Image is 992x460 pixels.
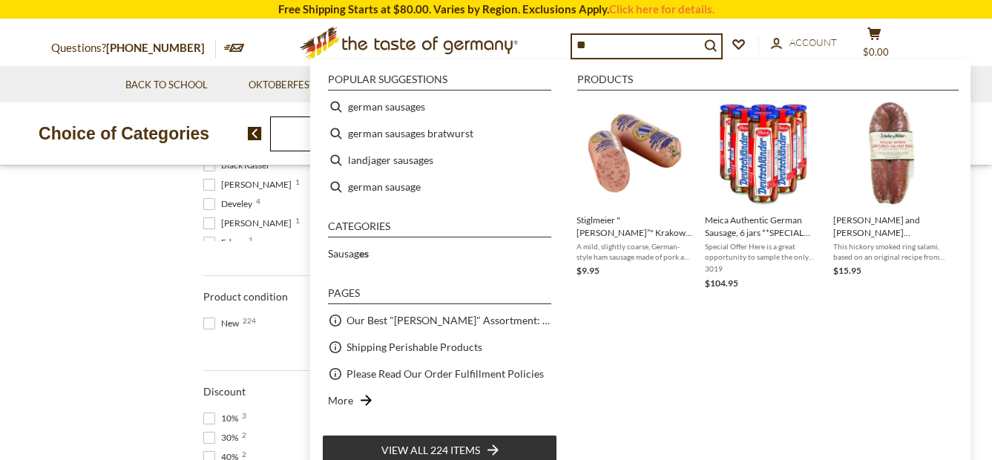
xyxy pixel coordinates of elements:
[359,247,369,260] b: es
[705,263,821,274] span: 3019
[295,217,300,224] span: 1
[203,197,257,211] span: Develey
[833,241,950,262] span: This hickory smoked ring salami, based on an original recipe from [PERSON_NAME], [GEOGRAPHIC_DATA...
[322,334,557,361] li: Shipping Perishable Products
[789,36,837,48] span: Account
[709,99,817,207] img: Meica Deutschlaender Sausages, 6 bottles
[322,93,557,120] li: german sausages
[827,93,956,297] li: Schaller and Weber "Touristenwurst" Hickory Smoked Salami Ring, 10 oz
[203,431,243,444] span: 30%
[203,290,288,303] span: Product condition
[381,442,480,459] span: View all 224 items
[833,214,950,239] span: [PERSON_NAME] and [PERSON_NAME] "Touristenwurst" Hickory Smoked Salami Ring, 10 oz
[833,99,950,291] a: Schaller and Weber Smoked Salami[PERSON_NAME] and [PERSON_NAME] "Touristenwurst" Hickory Smoked S...
[322,361,557,387] li: Please Read Our Order Fulfillment Policies
[322,174,557,200] li: german sausage
[322,120,557,147] li: german sausages bratwurst
[346,365,544,382] a: Please Read Our Order Fulfillment Policies
[705,277,738,289] span: $104.95
[328,288,551,304] li: Pages
[328,221,551,237] li: Categories
[771,35,837,51] a: Account
[581,99,689,207] img: Stiglmeier Krakaw Style Ham Sausage
[322,307,557,334] li: Our Best "[PERSON_NAME]" Assortment: 33 Choices For The Grillabend
[203,178,296,191] span: [PERSON_NAME]
[272,159,277,166] span: 8
[705,241,821,262] span: Special Offer Here is a great opportunity to sample the only truly authentic German sausage avail...
[577,265,600,276] span: $9.95
[322,147,557,174] li: landjager sausages
[322,387,557,414] li: More
[248,127,262,140] img: previous arrow
[203,217,296,230] span: [PERSON_NAME]
[699,93,827,297] li: Meica Authentic German Sausage, 6 jars **SPECIAL PRICING**
[577,99,693,291] a: Stiglmeier Krakaw Style Ham SausageStiglmeier "[PERSON_NAME]”" Krakow Style Ham Sausage, 1 lbs.A ...
[571,93,699,297] li: Stiglmeier "Krakauer”" Krakow Style Ham Sausage, 1 lbs.
[51,39,216,58] p: Questions?
[705,214,821,239] span: Meica Authentic German Sausage, 6 jars **SPECIAL PRICING**
[249,236,253,243] span: 1
[242,412,246,419] span: 3
[203,317,243,330] span: New
[242,431,246,438] span: 2
[328,74,551,91] li: Popular suggestions
[853,27,897,64] button: $0.00
[295,178,300,185] span: 1
[125,77,208,93] a: Back to School
[203,236,249,249] span: Edora
[256,197,260,205] span: 4
[249,77,325,93] a: Oktoberfest
[106,41,205,54] a: [PHONE_NUMBER]
[609,2,715,16] a: Click here for details.
[577,214,693,239] span: Stiglmeier "[PERSON_NAME]”" Krakow Style Ham Sausage, 1 lbs.
[203,412,243,425] span: 10%
[346,312,551,329] a: Our Best "[PERSON_NAME]" Assortment: 33 Choices For The Grillabend
[322,240,557,267] li: Sausages
[833,265,861,276] span: $15.95
[243,317,256,324] span: 224
[838,99,945,207] img: Schaller and Weber Smoked Salami
[346,338,482,355] a: Shipping Perishable Products
[577,241,693,262] span: A mild, slightly coarse, German-style ham sausage made of pork and beef. Fully cooked and ready t...
[328,245,369,262] a: Sausages
[203,385,246,398] span: Discount
[863,46,889,58] span: $0.00
[577,74,959,91] li: Products
[705,99,821,291] a: Meica Deutschlaender Sausages, 6 bottlesMeica Authentic German Sausage, 6 jars **SPECIAL PRICING*...
[242,450,246,458] span: 2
